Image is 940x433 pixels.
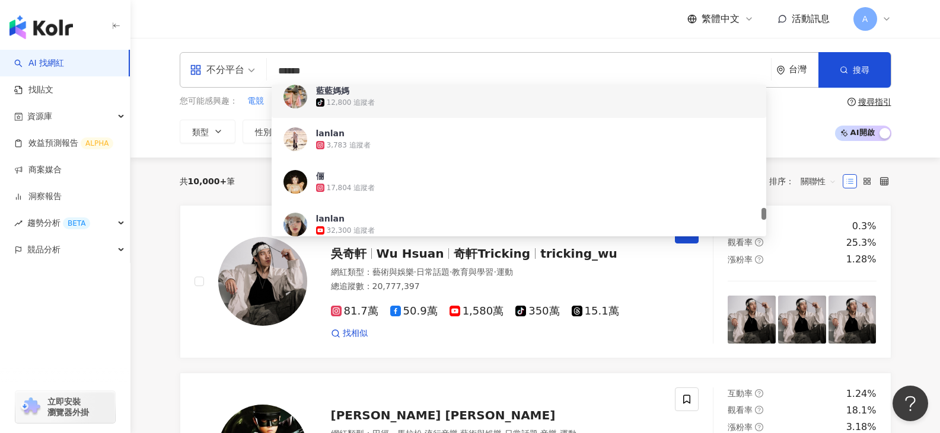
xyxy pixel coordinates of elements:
span: · [493,267,496,277]
a: 找相似 [331,328,368,339]
span: 搜尋 [853,65,869,75]
span: 50.9萬 [390,305,438,317]
span: 立即安裝 瀏覽器外掛 [47,396,89,418]
span: question-circle [755,423,763,431]
a: 找貼文 [14,84,53,96]
span: · [450,267,452,277]
span: · [414,267,416,277]
span: Wu Hsuan [377,246,444,261]
span: 藝術與娛樂 [372,267,414,277]
div: lanlan [316,127,345,139]
span: question-circle [847,98,856,106]
div: 搜尋指引 [858,97,891,107]
div: 1.24% [846,387,877,400]
span: 15.1萬 [572,305,619,317]
span: question-circle [755,238,763,246]
a: searchAI 找網紅 [14,57,64,69]
span: 觀看率 [728,405,753,415]
span: question-circle [755,389,763,397]
img: KOL Avatar [283,213,307,236]
div: 排序： [769,172,843,191]
button: 類型 [180,120,235,143]
span: 350萬 [515,305,559,317]
div: BETA [63,217,90,229]
span: 活動訊息 [792,13,830,24]
span: 日常話題 [416,267,450,277]
a: KOL Avatar吳奇軒Wu Hsuan奇軒Trickingtricking_wu網紅類型：藝術與娛樂·日常話題·教育與學習·運動總追蹤數：20,777,39781.7萬50.9萬1,580萬... [180,205,891,358]
img: KOL Avatar [218,237,307,326]
span: 教育與學習 [452,267,493,277]
span: 類型 [192,127,209,137]
img: post-image [829,296,877,344]
span: 81.7萬 [331,305,378,317]
span: 電競 [247,95,264,107]
div: 總追蹤數 ： 20,777,397 [331,281,661,293]
span: 10,000+ [188,177,227,186]
iframe: Help Scout Beacon - Open [893,386,928,421]
img: logo [9,15,73,39]
span: 漲粉率 [728,255,753,264]
a: 商案媒合 [14,164,62,176]
span: 找相似 [343,328,368,339]
div: 0.3% [852,220,877,233]
span: 互動率 [728,389,753,398]
span: question-circle [755,406,763,414]
div: 3,783 追蹤者 [327,140,371,150]
div: 台灣 [789,65,818,75]
div: 不分平台 [190,60,244,79]
div: 12,800 追蹤者 [327,98,375,108]
div: 共 筆 [180,177,235,186]
img: KOL Avatar [283,127,307,151]
div: 藍藍媽媽 [316,85,349,97]
button: 搜尋 [818,52,891,88]
span: 奇軒Tricking [454,246,530,261]
span: question-circle [755,255,763,264]
span: environment [776,66,785,75]
div: lanlan [316,213,345,224]
span: rise [14,219,23,227]
span: 運動 [496,267,513,277]
span: 性別 [255,127,272,137]
div: 32,300 追蹤者 [327,226,375,236]
img: post-image [778,296,826,344]
span: tricking_wu [540,246,617,261]
span: 您可能感興趣： [180,95,238,107]
button: 性別 [243,120,298,143]
span: A [862,12,868,25]
button: 電競 [247,95,265,108]
span: 繁體中文 [702,12,740,25]
span: 觀看率 [728,238,753,247]
span: 資源庫 [27,103,52,130]
div: 17,804 追蹤者 [327,183,375,193]
div: 25.3% [846,236,877,249]
img: KOL Avatar [283,170,307,194]
span: 1,580萬 [450,305,504,317]
a: 效益預測報告ALPHA [14,137,113,149]
div: 俪 [316,170,324,182]
span: 競品分析 [27,236,60,263]
span: appstore [190,64,202,76]
span: 趨勢分析 [27,210,90,236]
a: chrome extension立即安裝 瀏覽器外掛 [15,391,115,423]
img: chrome extension [19,397,42,416]
a: 洞察報告 [14,191,62,203]
img: post-image [728,296,776,344]
span: 關聯性 [801,172,836,191]
img: KOL Avatar [283,85,307,108]
span: 吳奇軒 [331,246,367,261]
div: 網紅類型 ： [331,267,661,278]
span: 漲粉率 [728,422,753,432]
div: 18.1% [846,404,877,417]
div: 1.28% [846,253,877,266]
span: [PERSON_NAME] [PERSON_NAME] [331,408,556,422]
